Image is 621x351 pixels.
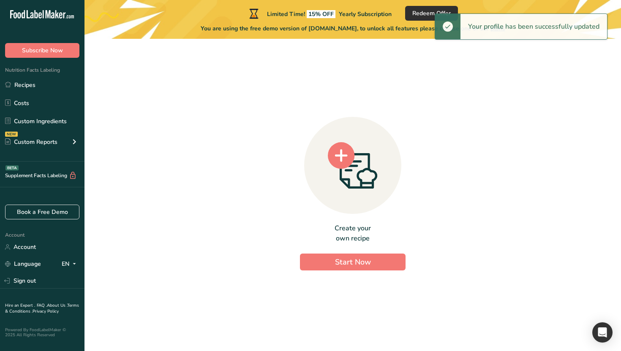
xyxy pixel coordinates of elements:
[248,8,392,19] div: Limited Time!
[22,46,63,55] span: Subscribe Now
[5,165,19,170] div: BETA
[201,24,505,33] span: You are using the free demo version of [DOMAIN_NAME], to unlock all features please choose one of...
[335,257,371,267] span: Start Now
[37,302,47,308] a: FAQ .
[592,322,613,343] div: Open Intercom Messenger
[5,205,79,219] a: Book a Free Demo
[5,302,79,314] a: Terms & Conditions .
[5,132,18,137] div: NEW
[339,10,392,18] span: Yearly Subscription
[47,302,67,308] a: About Us .
[62,259,79,269] div: EN
[33,308,59,314] a: Privacy Policy
[5,43,79,58] button: Subscribe Now
[405,6,458,21] button: Redeem Offer
[307,10,335,18] span: 15% OFF
[5,302,35,308] a: Hire an Expert .
[300,254,406,270] button: Start Now
[412,9,451,18] span: Redeem Offer
[300,223,406,243] div: Create your own recipe
[5,327,79,337] div: Powered By FoodLabelMaker © 2025 All Rights Reserved
[5,138,57,146] div: Custom Reports
[460,14,607,39] div: Your profile has been successfully updated
[5,256,41,271] a: Language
